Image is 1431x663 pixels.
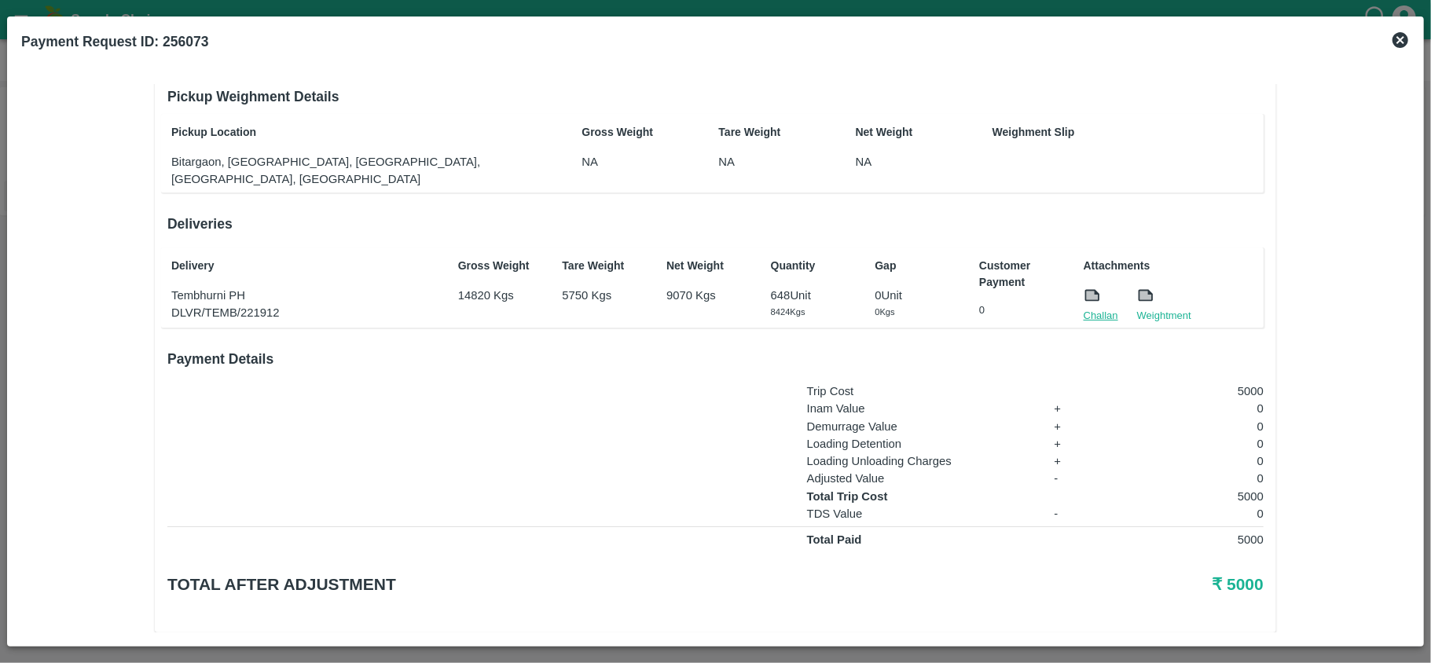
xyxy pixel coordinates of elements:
[807,533,862,546] strong: Total Paid
[1111,435,1264,452] p: 0
[1084,308,1118,324] a: Challan
[856,124,941,141] p: Net Weight
[171,287,438,304] p: Tembhurni PH
[458,287,543,304] p: 14820 Kgs
[171,258,438,274] p: Delivery
[1111,383,1264,400] p: 5000
[979,303,1064,318] p: 0
[1111,418,1264,435] p: 0
[807,418,1036,435] p: Demurrage Value
[771,258,856,274] p: Quantity
[666,258,751,274] p: Net Weight
[719,124,804,141] p: Tare Weight
[1055,418,1092,435] p: +
[1084,258,1260,274] p: Attachments
[856,153,941,170] p: NA
[807,400,1036,417] p: Inam Value
[1137,308,1191,324] a: Weightment
[993,124,1260,141] p: Weighment Slip
[1055,435,1092,452] p: +
[807,470,1036,487] p: Adjusted Value
[771,307,805,317] span: 8424 Kgs
[875,287,960,304] p: 0 Unit
[1111,531,1264,548] p: 5000
[21,34,208,49] b: Payment Request ID: 256073
[979,258,1064,291] p: Customer Payment
[1055,400,1092,417] p: +
[807,452,1036,470] p: Loading Unloading Charges
[458,258,543,274] p: Gross Weight
[1111,505,1264,522] p: 0
[1111,400,1264,417] p: 0
[562,258,647,274] p: Tare Weight
[167,213,1264,235] h6: Deliveries
[875,258,960,274] p: Gap
[167,573,898,595] h5: Total after adjustment
[807,490,888,503] strong: Total Trip Cost
[898,573,1264,595] h5: ₹ 5000
[1055,470,1092,487] p: -
[875,307,894,317] span: 0 Kgs
[171,304,438,321] p: DLVR/TEMB/221912
[1055,505,1092,522] p: -
[582,153,666,170] p: NA
[1111,488,1264,505] p: 5000
[1111,470,1264,487] p: 0
[167,86,1264,108] h6: Pickup Weighment Details
[1055,452,1092,470] p: +
[562,287,647,304] p: 5750 Kgs
[167,348,1264,370] h6: Payment Details
[771,287,856,304] p: 648 Unit
[807,435,1036,452] p: Loading Detention
[171,124,530,141] p: Pickup Location
[582,124,666,141] p: Gross Weight
[666,287,751,304] p: 9070 Kgs
[719,153,804,170] p: NA
[807,383,1036,400] p: Trip Cost
[807,505,1036,522] p: TDS Value
[171,153,530,189] p: Bitargaon, [GEOGRAPHIC_DATA], [GEOGRAPHIC_DATA], [GEOGRAPHIC_DATA], [GEOGRAPHIC_DATA]
[1111,452,1264,470] p: 0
